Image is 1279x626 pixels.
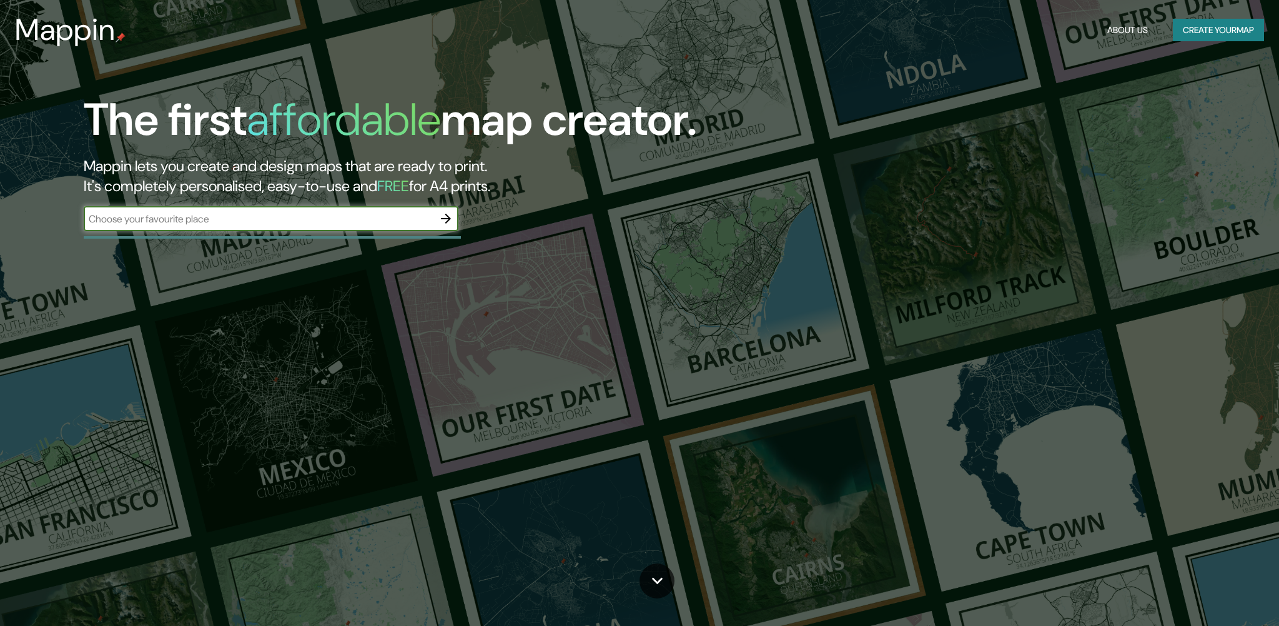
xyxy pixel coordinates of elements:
[1173,19,1264,42] button: Create yourmap
[377,176,409,196] h5: FREE
[247,91,441,149] h1: affordable
[116,32,126,42] img: mappin-pin
[15,12,116,47] h3: Mappin
[84,94,697,156] h1: The first map creator.
[84,156,723,196] h2: Mappin lets you create and design maps that are ready to print. It's completely personalised, eas...
[1102,19,1153,42] button: About Us
[84,212,433,226] input: Choose your favourite place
